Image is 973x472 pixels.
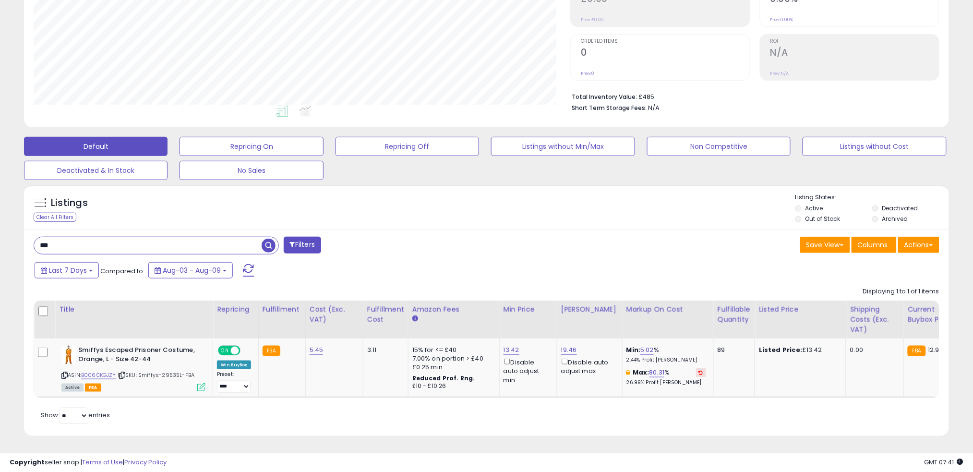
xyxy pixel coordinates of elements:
[412,346,492,354] div: 15% for <= £40
[263,304,301,315] div: Fulfillment
[219,347,231,355] span: ON
[412,374,475,382] b: Reduced Prof. Rng.
[504,345,519,355] a: 13.42
[81,371,116,379] a: B0060KGJZY
[217,371,251,393] div: Preset:
[217,304,254,315] div: Repricing
[10,458,45,467] strong: Copyright
[770,39,939,44] span: ROI
[626,304,709,315] div: Markup on Cost
[850,304,900,335] div: Shipping Costs (Exc. VAT)
[626,345,641,354] b: Min:
[310,345,324,355] a: 5.45
[759,346,839,354] div: £13.42
[412,315,418,323] small: Amazon Fees.
[925,458,963,467] span: 2025-08-17 07:41 GMT
[759,304,842,315] div: Listed Price
[163,266,221,275] span: Aug-03 - Aug-09
[180,161,323,180] button: No Sales
[803,137,946,156] button: Listings without Cost
[336,137,479,156] button: Repricing Off
[561,345,577,355] a: 19.46
[863,287,939,296] div: Displaying 1 to 1 of 1 items
[561,357,615,375] div: Disable auto adjust max
[412,382,492,390] div: £10 - £10.26
[581,39,749,44] span: Ordered Items
[805,204,823,212] label: Active
[850,346,896,354] div: 0.00
[24,161,168,180] button: Deactivated & In Stock
[61,346,76,365] img: 31m9Z7ejqqL._SL40_.jpg
[85,384,101,392] span: FBA
[412,304,495,315] div: Amazon Fees
[124,458,167,467] a: Privacy Policy
[908,304,957,325] div: Current Buybox Price
[35,262,99,278] button: Last 7 Days
[770,47,939,60] h2: N/A
[626,379,706,386] p: 26.99% Profit [PERSON_NAME]
[800,237,850,253] button: Save View
[581,17,604,23] small: Prev: £0.00
[310,304,359,325] div: Cost (Exc. VAT)
[10,458,167,467] div: seller snap | |
[633,368,649,377] b: Max:
[504,357,550,385] div: Disable auto adjust min
[795,193,949,202] p: Listing States:
[770,17,793,23] small: Prev: 0.00%
[61,384,84,392] span: All listings currently available for purchase on Amazon
[718,304,751,325] div: Fulfillable Quantity
[412,363,492,372] div: £0.25 min
[805,215,841,223] label: Out of Stock
[367,304,404,325] div: Fulfillment Cost
[148,262,233,278] button: Aug-03 - Aug-09
[882,215,908,223] label: Archived
[928,345,940,354] span: 12.9
[504,304,553,315] div: Min Price
[640,345,654,355] a: 5.02
[118,371,194,379] span: | SKU: Smiffys-29535L-FBA
[718,346,747,354] div: 89
[626,368,706,386] div: %
[908,346,925,356] small: FBA
[572,104,647,112] b: Short Term Storage Fees:
[59,304,209,315] div: Title
[61,346,205,390] div: ASIN:
[180,137,323,156] button: Repricing On
[239,347,254,355] span: OFF
[572,93,637,101] b: Total Inventory Value:
[41,411,110,420] span: Show: entries
[217,361,251,369] div: Win BuyBox
[49,266,87,275] span: Last 7 Days
[622,301,713,339] th: The percentage added to the cost of goods (COGS) that forms the calculator for Min & Max prices.
[412,354,492,363] div: 7.00% on portion > £40
[581,47,749,60] h2: 0
[898,237,939,253] button: Actions
[759,345,803,354] b: Listed Price:
[647,137,791,156] button: Non Competitive
[882,204,918,212] label: Deactivated
[648,103,660,112] span: N/A
[263,346,280,356] small: FBA
[581,71,594,76] small: Prev: 0
[34,213,76,222] div: Clear All Filters
[626,357,706,363] p: 2.44% Profit [PERSON_NAME]
[858,240,888,250] span: Columns
[770,71,789,76] small: Prev: N/A
[367,346,401,354] div: 3.11
[24,137,168,156] button: Default
[78,346,195,366] b: Smiffys Escaped Prisoner Costume, Orange, L - Size 42-44
[649,368,665,377] a: 80.31
[284,237,321,254] button: Filters
[82,458,123,467] a: Terms of Use
[852,237,897,253] button: Columns
[626,346,706,363] div: %
[51,196,88,210] h5: Listings
[100,266,144,276] span: Compared to:
[572,90,932,102] li: £485
[561,304,618,315] div: [PERSON_NAME]
[491,137,635,156] button: Listings without Min/Max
